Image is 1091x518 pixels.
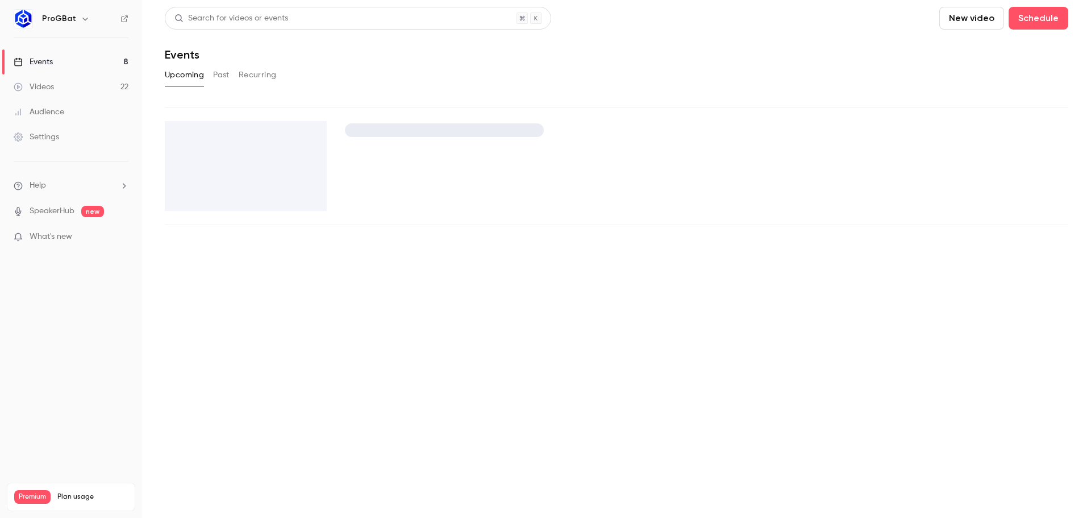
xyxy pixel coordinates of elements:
button: Recurring [239,66,277,84]
h6: ProGBat [42,13,76,24]
button: Upcoming [165,66,204,84]
span: Help [30,180,46,192]
h1: Events [165,48,199,61]
span: What's new [30,231,72,243]
span: Premium [14,490,51,504]
span: Plan usage [57,492,128,502]
iframe: Noticeable Trigger [115,232,128,242]
li: help-dropdown-opener [14,180,128,192]
div: Audience [14,106,64,118]
a: SpeakerHub [30,205,74,217]
div: Search for videos or events [174,13,288,24]
img: ProGBat [14,10,32,28]
div: Events [14,56,53,68]
button: Schedule [1009,7,1068,30]
div: Settings [14,131,59,143]
button: New video [939,7,1004,30]
div: Videos [14,81,54,93]
button: Past [213,66,230,84]
span: new [81,206,104,217]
